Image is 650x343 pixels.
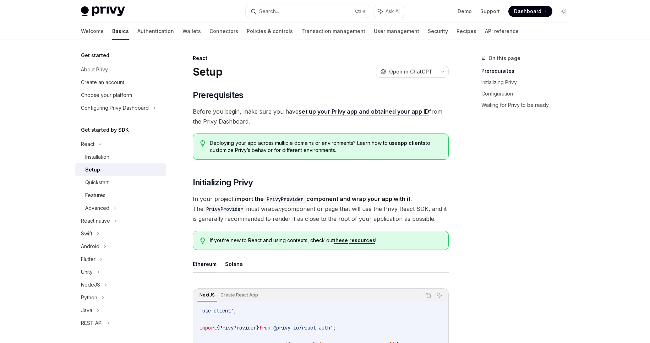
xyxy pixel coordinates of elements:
span: Deploying your app across multiple domains or environments? Learn how to use to customize Privy’s... [210,140,441,154]
code: PrivyProvider [203,205,246,213]
span: Ask AI [386,8,400,15]
a: Features [75,189,166,202]
span: '@privy-io/react-auth' [271,325,333,331]
div: Java [81,306,92,315]
a: Quickstart [75,176,166,189]
span: On this page [488,54,520,62]
span: Open in ChatGPT [389,68,432,75]
button: Ask AI [373,5,405,18]
div: Choose your platform [81,91,132,99]
a: User management [374,23,419,40]
a: Create an account [75,76,166,89]
svg: Tip [200,238,205,244]
div: Create React App [218,291,260,299]
img: light logo [81,6,125,16]
a: these [334,237,348,244]
a: Security [428,23,448,40]
span: If you’re new to React and using contexts, check out ! [210,237,441,244]
button: Ethereum [193,256,217,272]
h5: Get started [81,51,109,60]
span: from [259,325,271,331]
div: About Privy [81,65,108,74]
div: React [193,55,449,62]
a: Choose your platform [75,89,166,102]
svg: Tip [200,140,205,147]
span: } [256,325,259,331]
code: PrivyProvider [264,195,306,203]
em: any [275,205,284,212]
span: ; [234,307,236,314]
a: resources [349,237,375,244]
span: Initializing Privy [193,177,253,188]
div: NextJS [197,291,217,299]
div: Flutter [81,255,95,263]
span: { [217,325,219,331]
a: Basics [112,23,129,40]
div: Advanced [85,204,109,212]
div: Configuring Privy Dashboard [81,104,149,112]
span: Ctrl K [355,9,366,14]
span: Prerequisites [193,89,244,101]
div: React native [81,217,110,225]
a: Waiting for Privy to be ready [481,99,575,111]
a: Welcome [81,23,104,40]
div: Create an account [81,78,124,87]
a: Wallets [182,23,201,40]
a: Connectors [209,23,238,40]
div: Features [85,191,105,200]
strong: import the component and wrap your app with it [235,195,410,202]
button: Solana [225,256,243,272]
a: app clients [398,140,426,146]
a: Support [480,8,500,15]
span: Before you begin, make sure you have from the Privy Dashboard. [193,107,449,126]
button: Search...CtrlK [246,5,370,18]
a: Demo [458,8,472,15]
div: NodeJS [81,281,100,289]
span: ; [333,325,336,331]
a: Initializing Privy [481,77,575,88]
h1: Setup [193,65,222,78]
div: Setup [85,165,100,174]
button: Copy the contents from the code block [424,291,433,300]
a: Recipes [457,23,476,40]
a: set up your Privy app and obtained your app ID [299,108,429,115]
a: About Privy [75,63,166,76]
a: Setup [75,163,166,176]
a: Installation [75,151,166,163]
div: Python [81,293,97,302]
div: REST API [81,319,103,327]
span: 'use client' [200,307,234,314]
span: Dashboard [514,8,541,15]
div: Swift [81,229,92,238]
button: Open in ChatGPT [376,66,437,78]
div: Search... [259,7,279,16]
div: Installation [85,153,109,161]
div: React [81,140,94,148]
a: Authentication [137,23,174,40]
a: Prerequisites [481,65,575,77]
button: Toggle dark mode [558,6,569,17]
div: Unity [81,268,93,276]
a: API reference [485,23,519,40]
a: Dashboard [508,6,552,17]
div: Quickstart [85,178,109,187]
div: Android [81,242,99,251]
span: PrivyProvider [219,325,256,331]
h5: Get started by SDK [81,126,129,134]
span: In your project, . The must wrap component or page that will use the Privy React SDK, and it is g... [193,194,449,224]
a: Policies & controls [247,23,293,40]
button: Ask AI [435,291,444,300]
a: Configuration [481,88,575,99]
a: Transaction management [301,23,365,40]
span: import [200,325,217,331]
